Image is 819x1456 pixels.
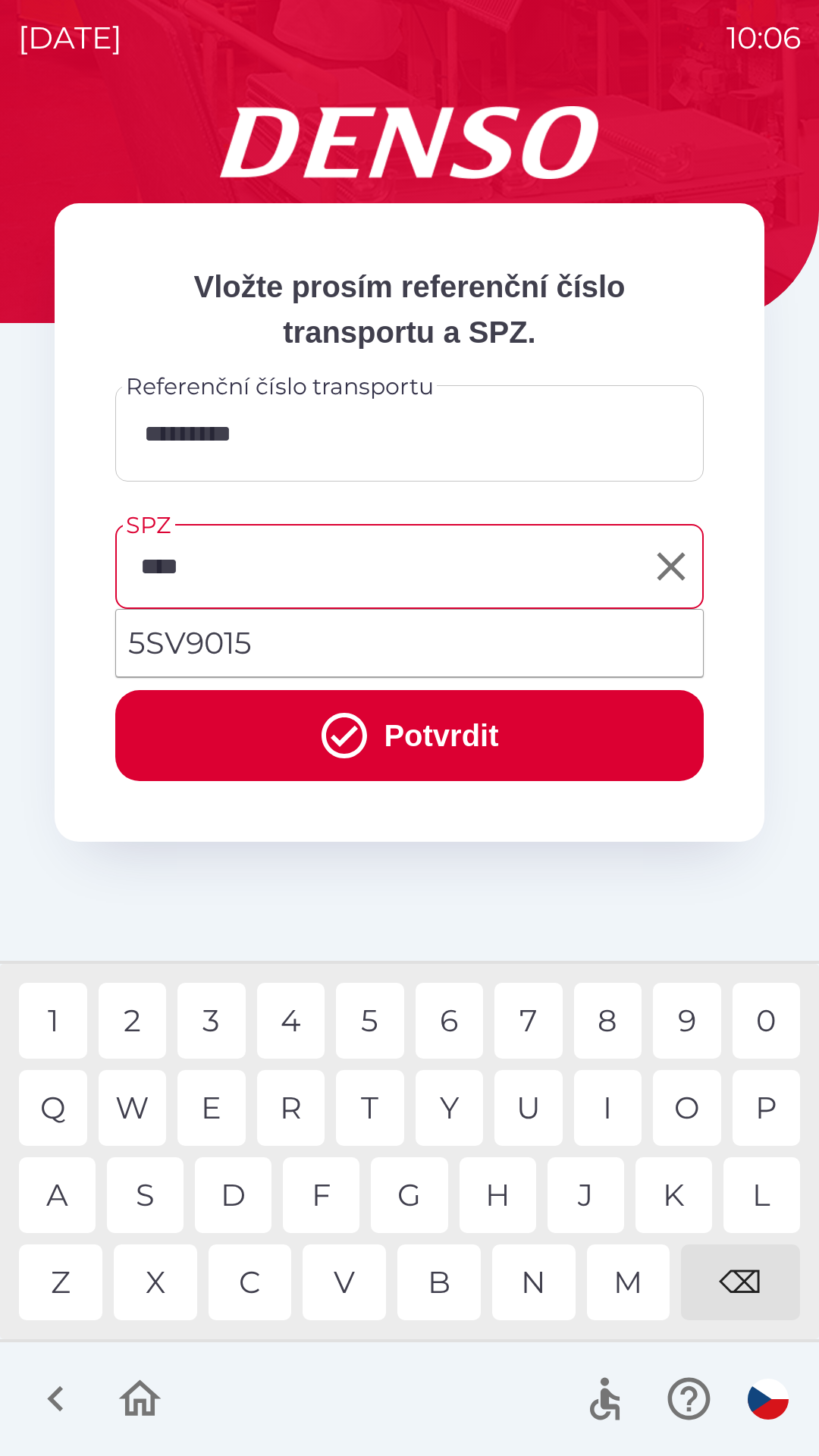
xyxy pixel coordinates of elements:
button: Clear [644,539,698,594]
p: 10:06 [726,15,801,61]
p: Vložte prosím referenční číslo transportu a SPZ. [115,264,704,355]
img: cs flag [748,1379,789,1420]
p: [DATE] [18,15,122,61]
button: Potvrdit [115,690,704,781]
label: SPZ [126,509,171,541]
label: Referenční číslo transportu [126,370,434,403]
img: Logo [55,106,764,179]
li: 5SV9015 [116,616,703,670]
